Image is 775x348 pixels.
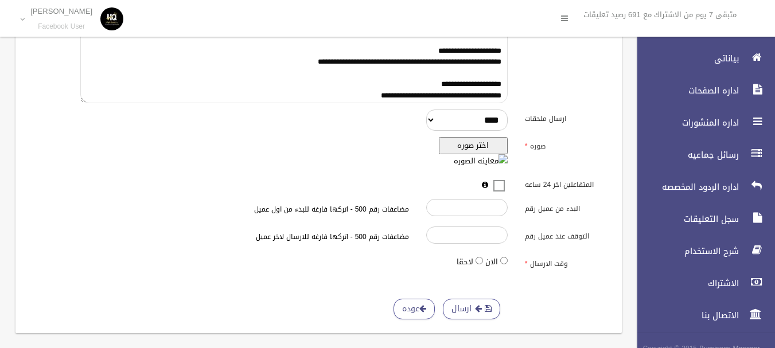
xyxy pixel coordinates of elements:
[628,110,775,135] a: اداره المنشورات
[457,255,473,269] label: لاحقا
[30,22,92,31] small: Facebook User
[516,175,615,191] label: المتفاعلين اخر 24 ساعه
[394,299,435,320] a: عوده
[516,199,615,215] label: البدء من عميل رقم
[628,181,742,193] span: اداره الردود المخصصه
[628,277,742,289] span: الاشتراك
[30,7,92,15] p: [PERSON_NAME]
[628,78,775,103] a: اداره الصفحات
[516,226,615,243] label: التوقف عند عميل رقم
[516,137,615,153] label: صوره
[628,303,775,328] a: الاتصال بنا
[628,206,775,232] a: سجل التعليقات
[454,154,508,168] img: معاينه الصوره
[516,110,615,126] label: ارسال ملحقات
[628,213,742,225] span: سجل التعليقات
[179,233,408,241] h6: مضاعفات رقم 500 - اتركها فارغه للارسال لاخر عميل
[628,245,742,257] span: شرح الاستخدام
[628,174,775,200] a: اداره الردود المخصصه
[179,206,408,213] h6: مضاعفات رقم 500 - اتركها فارغه للبدء من اول عميل
[485,255,498,269] label: الان
[628,149,742,161] span: رسائل جماعيه
[443,299,500,320] button: ارسال
[628,238,775,264] a: شرح الاستخدام
[628,142,775,167] a: رسائل جماعيه
[628,271,775,296] a: الاشتراك
[628,117,742,128] span: اداره المنشورات
[628,46,775,71] a: بياناتى
[628,85,742,96] span: اداره الصفحات
[628,53,742,64] span: بياناتى
[439,137,508,154] button: اختر صوره
[628,310,742,321] span: الاتصال بنا
[516,255,615,271] label: وقت الارسال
